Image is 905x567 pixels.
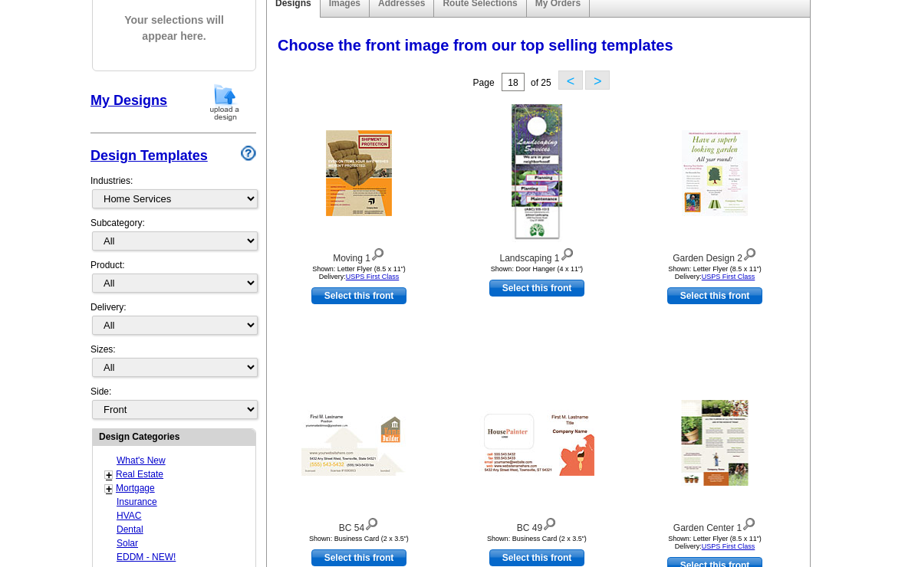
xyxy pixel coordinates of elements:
div: Sizes: [90,342,256,385]
a: + [106,483,112,495]
a: use this design [489,280,584,297]
img: view design details [364,514,379,531]
img: view design details [742,514,756,531]
div: BC 49 [452,514,621,535]
div: Product: [90,258,256,300]
a: What's New [117,455,166,466]
a: use this design [667,287,762,304]
a: Solar [117,538,138,549]
a: use this design [311,549,406,566]
a: use this design [311,287,406,304]
a: Design Templates [90,148,208,163]
div: Shown: Letter Flyer (8.5 x 11") Delivery: [630,535,799,550]
img: upload-design [205,83,245,122]
div: Shown: Business Card (2 x 3.5") [275,535,443,542]
a: use this design [489,549,584,566]
img: view design details [370,244,385,261]
img: Garden Center 1 [682,400,749,486]
div: Shown: Letter Flyer (8.5 x 11") Delivery: [630,265,799,280]
div: BC 54 [275,514,443,535]
div: Design Categories [93,429,255,444]
a: USPS First Class [702,542,755,550]
span: of 25 [531,77,551,88]
button: > [585,70,610,90]
a: Real Estate [116,469,163,480]
span: Choose the front image from our top selling templates [278,37,673,54]
div: Garden Design 2 [630,244,799,265]
a: + [106,469,112,481]
div: Side: [90,385,256,421]
img: Moving 1 [326,130,392,216]
div: Moving 1 [275,244,443,265]
img: Garden Design 2 [682,130,748,216]
img: Landscaping 1 [512,104,562,242]
div: Shown: Business Card (2 x 3.5") [452,535,621,542]
a: Mortgage [116,483,155,493]
div: Subcategory: [90,216,256,258]
a: Insurance [117,497,157,507]
div: Shown: Letter Flyer (8.5 x 11") Delivery: [275,265,443,280]
div: Shown: Door Hanger (4 x 11") [452,265,621,273]
a: HVAC [117,510,141,521]
img: BC 49 [479,410,594,476]
a: My Designs [90,93,167,108]
div: Delivery: [90,300,256,342]
a: USPS First Class [702,273,755,280]
button: < [558,70,583,90]
img: view design details [742,244,757,261]
img: design-wizard-help-icon.png [241,146,256,161]
div: Landscaping 1 [452,244,621,265]
img: BC 54 [301,410,416,476]
span: Page [473,77,495,88]
a: USPS First Class [346,273,400,280]
a: Dental [117,524,143,535]
div: Industries: [90,166,256,216]
div: Garden Center 1 [630,514,799,535]
a: EDDM - NEW! [117,552,176,562]
img: view design details [560,244,574,261]
img: view design details [542,514,557,531]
